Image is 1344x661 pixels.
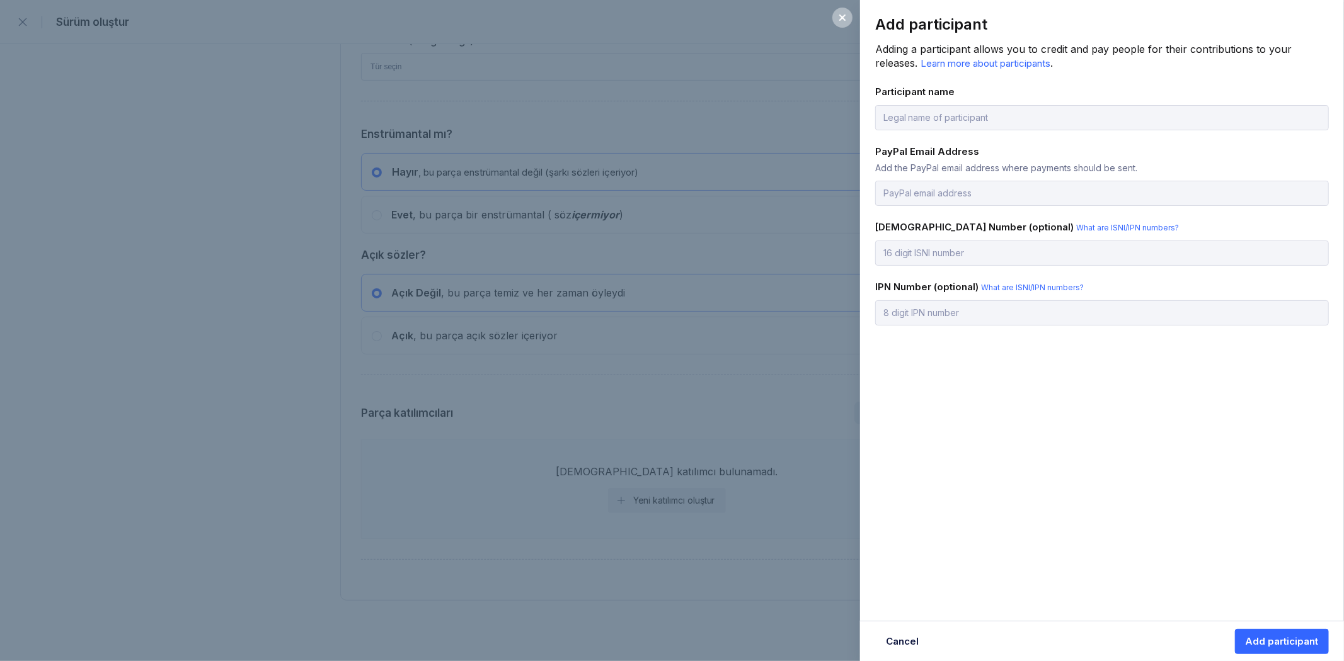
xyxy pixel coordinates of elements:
[1246,635,1318,648] div: Add participant
[875,221,1329,233] div: [DEMOGRAPHIC_DATA] Number (optional)
[875,181,1329,206] input: PayPal email address
[981,283,1084,292] span: What are ISNI/IPN numbers?
[875,240,1329,266] input: 16 digit ISNI number
[875,86,1329,98] div: Participant name
[1076,223,1179,232] span: What are ISNI/IPN numbers?
[875,42,1329,71] div: Adding a participant allows you to credit and pay people for their contributions to your releases. .
[921,57,1050,69] span: Learn more about participants
[875,629,929,654] button: Cancel
[875,15,1329,33] div: Add participant
[875,281,1329,293] div: IPN Number (optional)
[1235,629,1329,654] button: Add participant
[886,635,919,648] div: Cancel
[875,300,1329,325] input: 8 digit IPN number
[875,105,1329,130] input: Legal name of participant
[875,145,1329,157] div: PayPal Email Address
[875,162,1329,173] div: Add the PayPal email address where payments should be sent.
